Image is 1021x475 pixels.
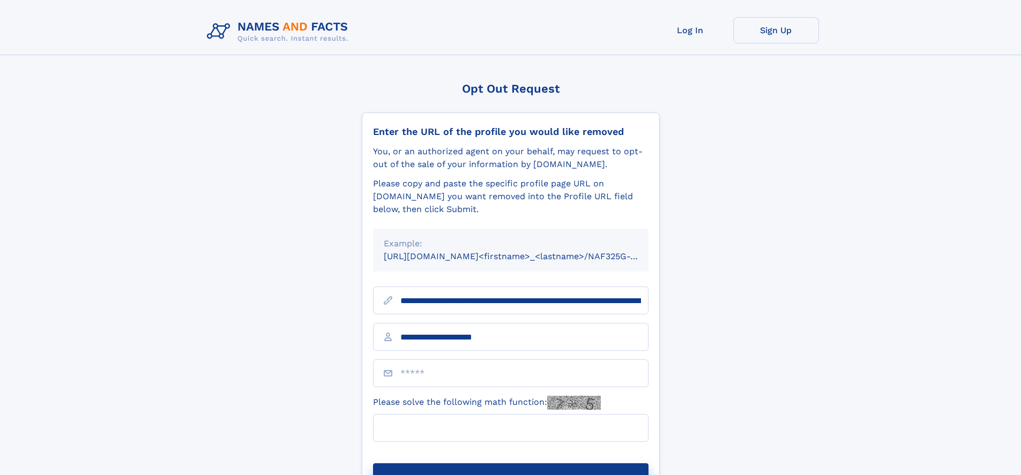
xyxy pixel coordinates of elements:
[362,82,660,95] div: Opt Out Request
[647,17,733,43] a: Log In
[373,177,649,216] div: Please copy and paste the specific profile page URL on [DOMAIN_NAME] you want removed into the Pr...
[384,237,638,250] div: Example:
[733,17,819,43] a: Sign Up
[384,251,669,261] small: [URL][DOMAIN_NAME]<firstname>_<lastname>/NAF325G-xxxxxxxx
[203,17,357,46] img: Logo Names and Facts
[373,396,601,410] label: Please solve the following math function:
[373,126,649,138] div: Enter the URL of the profile you would like removed
[373,145,649,171] div: You, or an authorized agent on your behalf, may request to opt-out of the sale of your informatio...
